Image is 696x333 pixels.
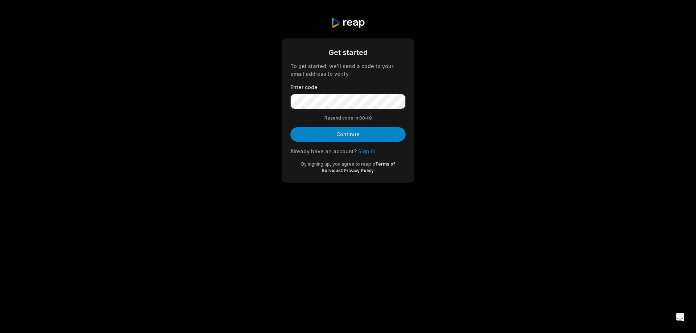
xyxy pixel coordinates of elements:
[374,168,375,173] span: .
[331,17,365,28] img: reap
[290,62,406,78] div: To get started, we'll send a code to your email address to verify.
[290,115,406,121] div: Resend code in 00:
[671,308,689,326] div: Open Intercom Messenger
[290,47,406,58] div: Get started
[290,148,357,154] span: Already have an account?
[322,161,395,173] a: Terms of Services
[358,148,376,154] a: Sign in
[341,168,344,173] span: &
[344,168,374,173] a: Privacy Policy
[290,127,406,142] button: Continue
[301,161,375,167] span: By signing up, you agree to reap's
[290,83,406,91] label: Enter code
[366,115,372,121] span: 49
